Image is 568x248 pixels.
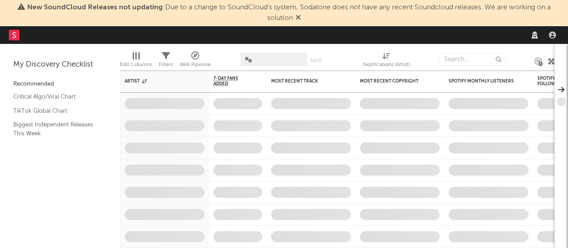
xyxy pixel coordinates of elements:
div: Notifications (Artist) [363,59,410,70]
span: Dismiss [296,15,301,22]
div: Notifications (Artist) [363,48,410,74]
span: 7-Day Fans Added [213,76,249,87]
div: My Discovery Checklist [13,59,106,70]
div: Filters [159,59,173,70]
div: Most Recent Copyright [360,79,426,84]
a: TikTok Global Chart [13,106,98,116]
div: A&R Pipeline [180,48,211,74]
div: Filters [159,48,173,74]
div: Spotify Monthly Listeners [449,79,515,84]
span: New SoundCloud Releases not updating [27,4,163,11]
div: A&R Pipeline [180,59,211,70]
div: Edit Columns [120,59,152,70]
input: Search... [439,53,506,66]
button: Save [310,58,322,63]
div: Edit Columns [120,48,152,74]
a: Critical Algo/Viral Chart [13,92,98,102]
span: : Due to a change to SoundCloud's system, Sodatone does not have any recent Soundcloud releases. ... [27,4,551,22]
div: Recommended [13,79,106,90]
a: Biggest Independent Releases This Week [13,120,98,138]
div: Most Recent Track [271,79,338,84]
div: Artist [125,79,191,84]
